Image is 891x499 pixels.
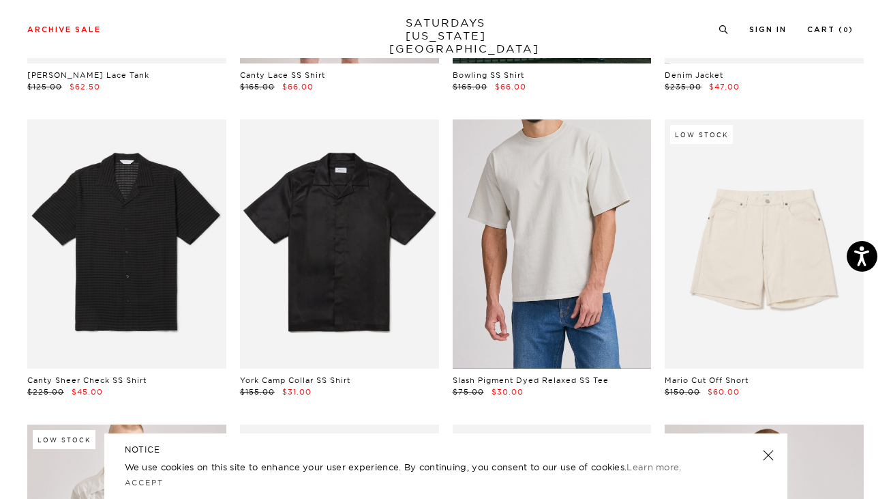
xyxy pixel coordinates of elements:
span: $31.00 [282,387,312,397]
a: Slash Pigment Dyed Relaxed SS Tee [453,375,609,385]
span: $225.00 [27,387,64,397]
a: Mario Cut Off Short [665,375,749,385]
a: Bowling SS Shirt [453,70,524,80]
a: SATURDAYS[US_STATE][GEOGRAPHIC_DATA] [389,16,502,55]
span: $62.50 [70,82,100,91]
span: $30.00 [492,387,524,397]
a: Denim Jacket [665,70,723,80]
a: Canty Sheer Check SS Shirt [27,375,147,385]
a: Sign In [749,26,787,33]
a: Accept [125,478,164,487]
span: $47.00 [709,82,740,91]
p: We use cookies on this site to enhance your user experience. By continuing, you consent to our us... [125,460,719,474]
span: $66.00 [282,82,314,91]
a: Learn more [626,461,679,472]
div: Low Stock [33,430,95,449]
span: $235.00 [665,82,701,91]
a: Canty Lace SS Shirt [240,70,325,80]
div: Low Stock [670,125,733,144]
a: [PERSON_NAME] Lace Tank [27,70,149,80]
h5: NOTICE [125,444,767,456]
span: $155.00 [240,387,275,397]
span: $60.00 [708,387,740,397]
a: York Camp Collar SS Shirt [240,375,350,385]
small: 0 [843,27,849,33]
span: $125.00 [27,82,62,91]
a: Cart (0) [807,26,854,33]
span: $165.00 [453,82,487,91]
span: $75.00 [453,387,484,397]
span: $45.00 [72,387,103,397]
span: $66.00 [495,82,526,91]
a: Archive Sale [27,26,101,33]
span: $150.00 [665,387,700,397]
span: $165.00 [240,82,275,91]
